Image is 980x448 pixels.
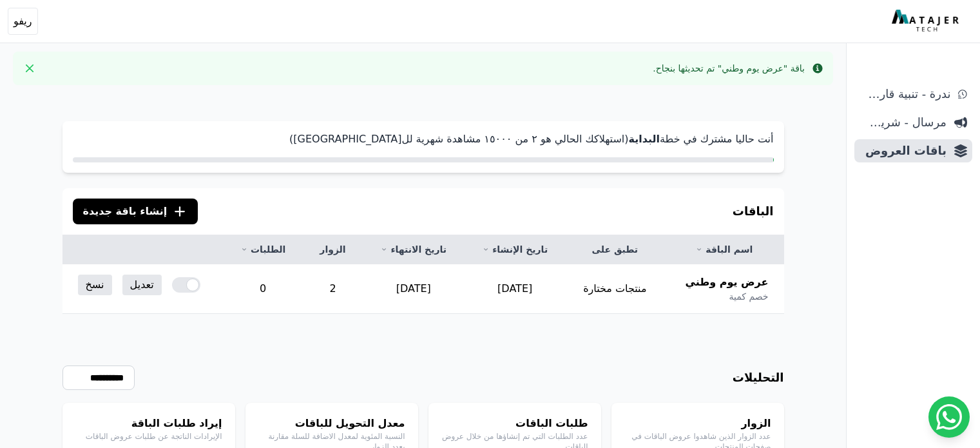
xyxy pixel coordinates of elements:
td: 0 [223,264,303,314]
td: منتجات مختارة [566,264,664,314]
strong: البداية [628,133,659,145]
a: تعديل [122,275,162,295]
span: عرض يوم وطني [685,275,768,290]
a: تاريخ الإنشاء [480,243,550,256]
td: [DATE] [465,264,566,314]
p: الإيرادات الناتجة عن طلبات عروض الباقات [75,431,222,442]
p: أنت حاليا مشترك في خطة (استهلاكك الحالي هو ٢ من ١٥۰۰۰ مشاهدة شهرية لل[GEOGRAPHIC_DATA]) [73,131,774,147]
a: نسخ [78,275,112,295]
span: إنشاء باقة جديدة [83,204,168,219]
a: الطلبات [238,243,287,256]
button: Close [19,58,40,79]
h3: الباقات [733,202,774,220]
th: تطبق على [566,235,664,264]
th: الزوار [303,235,363,264]
button: ريفو [8,8,38,35]
h4: معدل التحويل للباقات [258,416,405,431]
a: تاريخ الانتهاء [378,243,449,256]
td: [DATE] [363,264,465,314]
h3: التحليلات [733,369,784,387]
h4: إيراد طلبات الباقة [75,416,222,431]
h4: طلبات الباقات [441,416,588,431]
h4: الزوار [624,416,771,431]
a: اسم الباقة [680,243,769,256]
span: باقات العروض [860,142,946,160]
span: ريفو [14,14,32,29]
span: خصم كمية [729,290,768,303]
img: MatajerTech Logo [892,10,962,33]
div: باقة "عرض يوم وطني" تم تحديثها بنجاح. [653,62,805,75]
td: 2 [303,264,363,314]
span: ندرة - تنبية قارب علي النفاذ [860,85,950,103]
span: مرسال - شريط دعاية [860,113,946,131]
button: إنشاء باقة جديدة [73,199,198,224]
